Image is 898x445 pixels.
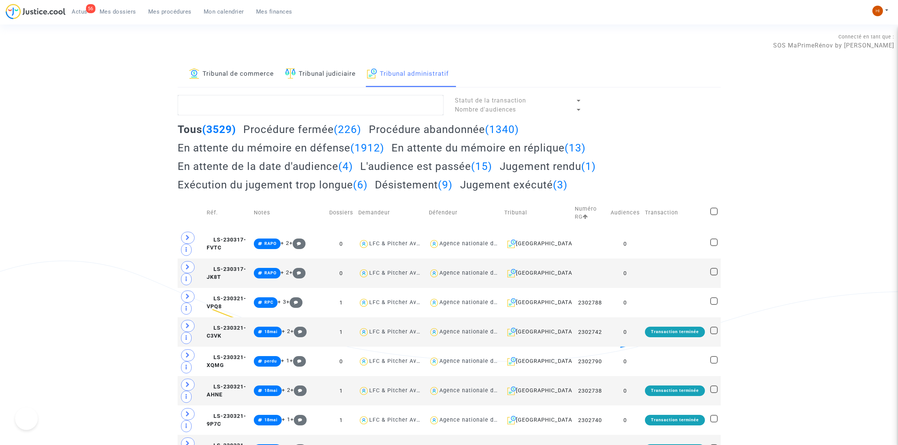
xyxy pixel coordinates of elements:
[178,123,236,136] h2: Tous
[264,359,277,364] span: perdu
[504,239,570,248] div: [GEOGRAPHIC_DATA]
[572,317,608,347] td: 2302742
[243,123,361,136] h2: Procédure fermée
[86,4,95,13] div: 56
[264,329,278,334] span: 18mai
[426,197,502,229] td: Défendeur
[471,160,492,173] span: (15)
[66,6,94,17] a: 56Actus
[148,8,192,15] span: Mes procédures
[286,299,302,305] span: +
[207,295,246,310] span: LS-230321-VPQ8
[327,197,356,229] td: Dossiers
[507,269,516,278] img: icon-archive.svg
[645,415,705,425] div: Transaction terminée
[207,354,246,369] span: LS-230321-XQMG
[251,197,327,229] td: Notes
[608,405,642,435] td: 0
[504,298,570,307] div: [GEOGRAPHIC_DATA]
[572,347,608,376] td: 2302790
[189,68,200,79] img: icon-banque.svg
[250,6,298,17] a: Mes finances
[429,415,440,426] img: icon-user.svg
[608,288,642,317] td: 0
[504,386,570,395] div: [GEOGRAPHIC_DATA]
[202,123,236,136] span: (3529)
[358,268,369,279] img: icon-user.svg
[439,329,522,335] div: Agence nationale de l'habitat
[264,417,278,422] span: 18mai
[358,297,369,308] img: icon-user.svg
[608,258,642,288] td: 0
[429,239,440,249] img: icon-user.svg
[438,179,453,191] span: (9)
[429,327,440,338] img: icon-user.svg
[264,300,273,305] span: RPC
[504,269,570,278] div: [GEOGRAPHIC_DATA]
[264,271,276,275] span: RAPO
[572,288,608,317] td: 2302788
[290,387,307,393] span: +
[281,240,289,246] span: + 2
[207,413,246,428] span: LS-230321-9P7C
[572,376,608,405] td: 2302738
[391,141,586,154] h2: En attente du mémoire en réplique
[207,237,246,251] span: LS-230317-FVTC
[608,376,642,405] td: 0
[290,416,307,423] span: +
[142,6,198,17] a: Mes procédures
[204,8,244,15] span: Mon calendrier
[439,270,522,276] div: Agence nationale de l'habitat
[350,142,384,154] span: (1912)
[507,298,516,307] img: icon-archive.svg
[507,239,516,248] img: icon-archive.svg
[189,61,274,87] a: Tribunal de commerce
[281,269,289,276] span: + 2
[178,141,384,154] h2: En attente du mémoire en défense
[256,8,292,15] span: Mes finances
[264,388,278,393] span: 18mai
[204,197,252,229] td: Réf.
[608,197,642,229] td: Audiences
[507,386,516,395] img: icon-archive.svg
[429,268,440,279] img: icon-user.svg
[285,68,296,79] img: icon-faciliter-sm.svg
[360,160,492,173] h2: L'audience est passée
[282,328,290,335] span: + 2
[608,347,642,376] td: 0
[264,241,276,246] span: RAPO
[327,317,356,347] td: 1
[198,6,250,17] a: Mon calendrier
[207,384,246,398] span: LS-230321-AHNE
[278,299,286,305] span: + 3
[429,385,440,396] img: icon-user.svg
[327,229,356,258] td: 0
[178,160,353,173] h2: En attente de la date d'audience
[642,197,708,229] td: Transaction
[439,417,522,423] div: Agence nationale de l'habitat
[367,68,377,79] img: icon-archive.svg
[289,240,305,246] span: +
[327,288,356,317] td: 1
[608,317,642,347] td: 0
[565,142,586,154] span: (13)
[358,239,369,249] img: icon-user.svg
[429,356,440,367] img: icon-user.svg
[15,407,38,430] iframe: Help Scout Beacon - Open
[429,297,440,308] img: icon-user.svg
[485,123,519,136] span: (1340)
[282,416,290,423] span: + 1
[439,299,522,306] div: Agence nationale de l'habitat
[504,327,570,336] div: [GEOGRAPHIC_DATA]
[439,358,522,364] div: Agence nationale de l'habitat
[285,61,356,87] a: Tribunal judiciaire
[334,123,361,136] span: (226)
[507,327,516,336] img: icon-archive.svg
[608,229,642,258] td: 0
[327,347,356,376] td: 0
[455,97,526,104] span: Statut de la transaction
[572,405,608,435] td: 2302740
[439,387,522,394] div: Agence nationale de l'habitat
[290,358,306,364] span: +
[290,328,307,335] span: +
